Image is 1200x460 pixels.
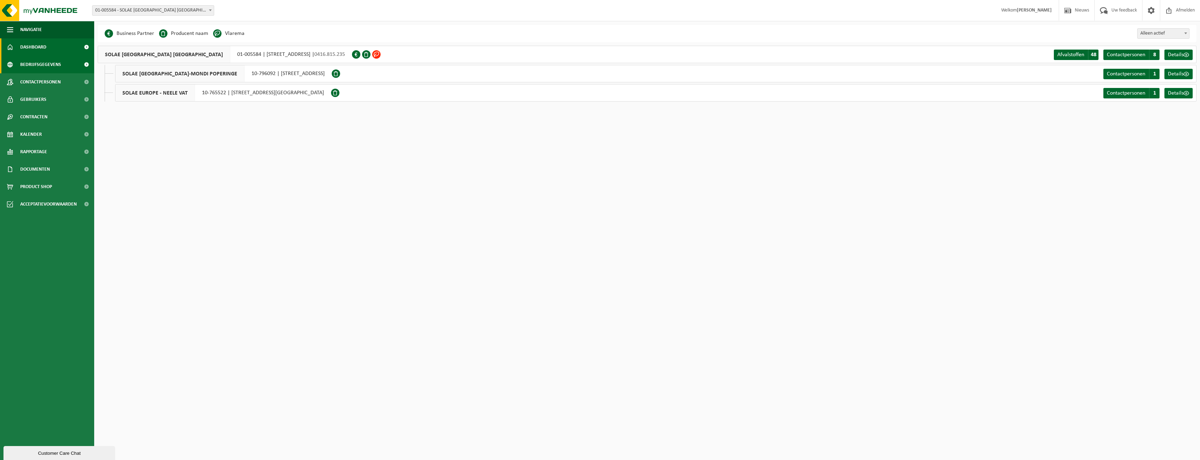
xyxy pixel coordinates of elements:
span: SOLAE [GEOGRAPHIC_DATA]-MONDI POPERINGE [115,65,245,82]
div: 01-005584 | [STREET_ADDRESS] | [98,46,352,63]
div: 10-796092 | [STREET_ADDRESS] [115,65,332,82]
span: SOLAE EUROPE - NEELE VAT [115,84,195,101]
span: Alleen actief [1137,28,1190,39]
span: Acceptatievoorwaarden [20,195,77,213]
span: Gebruikers [20,91,46,108]
div: 10-765522 | [STREET_ADDRESS][GEOGRAPHIC_DATA] [115,84,331,102]
span: 8 [1149,50,1160,60]
strong: [PERSON_NAME] [1017,8,1052,13]
span: Documenten [20,161,50,178]
span: Dashboard [20,38,46,56]
span: Details [1168,52,1184,58]
li: Vlarema [213,28,245,39]
span: Details [1168,90,1184,96]
span: 01-005584 - SOLAE BELGIUM NV - IEPER [92,5,214,16]
li: Producent naam [159,28,208,39]
span: Contactpersonen [1107,71,1145,77]
span: Contactpersonen [1107,52,1145,58]
span: 1 [1149,88,1160,98]
a: Details [1164,50,1193,60]
span: Product Shop [20,178,52,195]
span: Kalender [20,126,42,143]
a: Contactpersonen 8 [1103,50,1160,60]
span: Alleen actief [1138,29,1189,38]
span: Navigatie [20,21,42,38]
span: Contracten [20,108,47,126]
span: 48 [1088,50,1098,60]
a: Afvalstoffen 48 [1054,50,1098,60]
li: Business Partner [105,28,154,39]
span: 01-005584 - SOLAE BELGIUM NV - IEPER [92,6,214,15]
a: Details [1164,69,1193,79]
a: Contactpersonen 1 [1103,88,1160,98]
a: Contactpersonen 1 [1103,69,1160,79]
span: 0416.815.235 [314,52,345,57]
span: Rapportage [20,143,47,161]
span: SOLAE [GEOGRAPHIC_DATA] [GEOGRAPHIC_DATA] [98,46,230,63]
iframe: chat widget [3,445,117,460]
span: Details [1168,71,1184,77]
a: Details [1164,88,1193,98]
span: 1 [1149,69,1160,79]
span: Bedrijfsgegevens [20,56,61,73]
span: Afvalstoffen [1057,52,1084,58]
span: Contactpersonen [1107,90,1145,96]
span: Contactpersonen [20,73,61,91]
